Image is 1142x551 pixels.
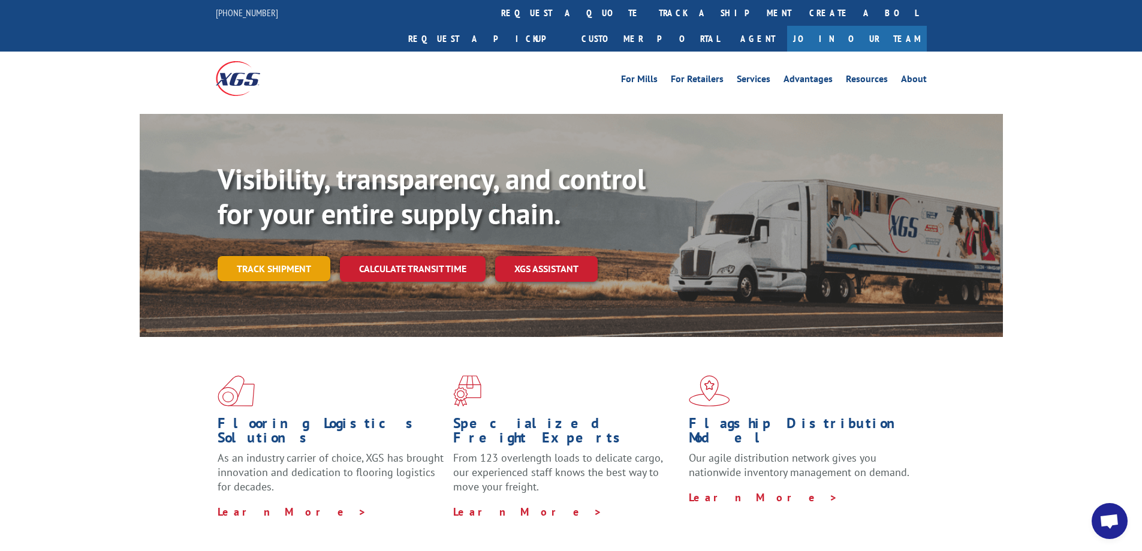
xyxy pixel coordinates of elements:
[218,256,330,281] a: Track shipment
[737,74,770,88] a: Services
[572,26,728,52] a: Customer Portal
[621,74,658,88] a: For Mills
[846,74,888,88] a: Resources
[453,451,680,504] p: From 123 overlength loads to delicate cargo, our experienced staff knows the best way to move you...
[689,416,915,451] h1: Flagship Distribution Model
[453,416,680,451] h1: Specialized Freight Experts
[495,256,598,282] a: XGS ASSISTANT
[901,74,927,88] a: About
[787,26,927,52] a: Join Our Team
[218,416,444,451] h1: Flooring Logistics Solutions
[216,7,278,19] a: [PHONE_NUMBER]
[689,490,838,504] a: Learn More >
[218,451,444,493] span: As an industry carrier of choice, XGS has brought innovation and dedication to flooring logistics...
[689,451,909,479] span: Our agile distribution network gives you nationwide inventory management on demand.
[453,505,602,519] a: Learn More >
[728,26,787,52] a: Agent
[218,505,367,519] a: Learn More >
[218,160,646,232] b: Visibility, transparency, and control for your entire supply chain.
[671,74,724,88] a: For Retailers
[218,375,255,407] img: xgs-icon-total-supply-chain-intelligence-red
[399,26,572,52] a: Request a pickup
[689,375,730,407] img: xgs-icon-flagship-distribution-model-red
[784,74,833,88] a: Advantages
[453,375,481,407] img: xgs-icon-focused-on-flooring-red
[340,256,486,282] a: Calculate transit time
[1092,503,1128,539] div: Open chat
